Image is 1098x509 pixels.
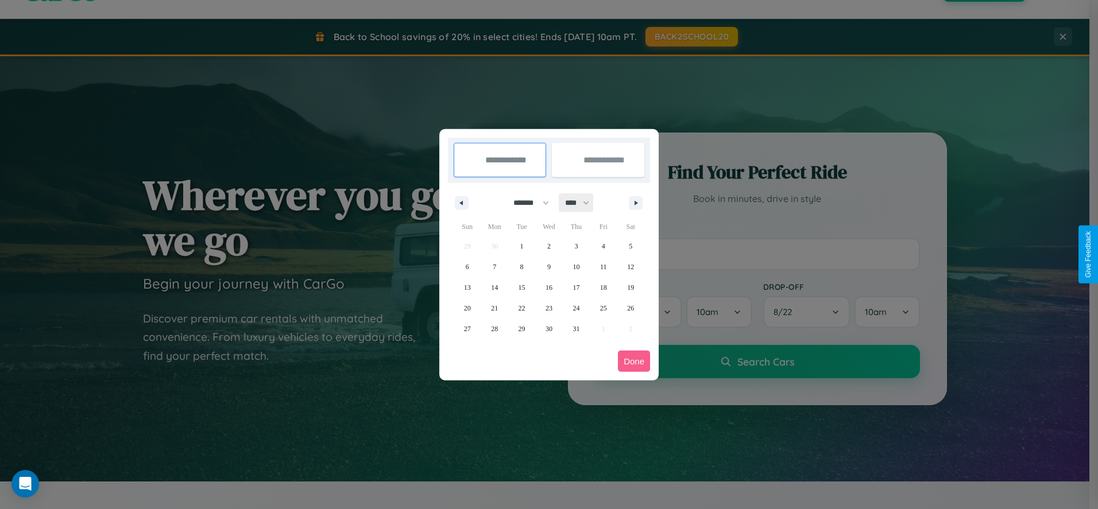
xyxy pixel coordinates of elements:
[573,318,579,339] span: 31
[520,257,524,277] span: 8
[573,257,579,277] span: 10
[627,257,634,277] span: 12
[546,277,552,298] span: 16
[535,217,562,236] span: Wed
[535,257,562,277] button: 9
[573,298,579,318] span: 24
[573,277,579,298] span: 17
[493,257,496,277] span: 7
[535,277,562,298] button: 16
[563,236,590,257] button: 3
[508,277,535,298] button: 15
[481,217,508,236] span: Mon
[491,318,498,339] span: 28
[563,318,590,339] button: 31
[519,318,525,339] span: 29
[617,277,644,298] button: 19
[454,318,481,339] button: 27
[535,318,562,339] button: 30
[454,257,481,277] button: 6
[546,318,552,339] span: 30
[481,257,508,277] button: 7
[535,236,562,257] button: 2
[464,277,471,298] span: 13
[617,257,644,277] button: 12
[464,318,471,339] span: 27
[563,277,590,298] button: 17
[590,236,617,257] button: 4
[547,236,551,257] span: 2
[1084,231,1092,278] div: Give Feedback
[600,257,607,277] span: 11
[535,298,562,318] button: 23
[547,257,551,277] span: 9
[563,257,590,277] button: 10
[491,277,498,298] span: 14
[481,318,508,339] button: 28
[454,217,481,236] span: Sun
[481,277,508,298] button: 14
[508,298,535,318] button: 22
[508,217,535,236] span: Tue
[491,298,498,318] span: 21
[508,318,535,339] button: 29
[574,236,578,257] span: 3
[466,257,469,277] span: 6
[454,298,481,318] button: 20
[617,298,644,318] button: 26
[627,277,634,298] span: 19
[520,236,524,257] span: 1
[481,298,508,318] button: 21
[519,298,525,318] span: 22
[600,298,607,318] span: 25
[563,217,590,236] span: Thu
[464,298,471,318] span: 20
[617,236,644,257] button: 5
[546,298,552,318] span: 23
[590,277,617,298] button: 18
[519,277,525,298] span: 15
[590,298,617,318] button: 25
[617,217,644,236] span: Sat
[590,217,617,236] span: Fri
[618,351,650,372] button: Done
[11,470,39,498] div: Open Intercom Messenger
[627,298,634,318] span: 26
[454,277,481,298] button: 13
[563,298,590,318] button: 24
[629,236,632,257] span: 5
[508,257,535,277] button: 8
[602,236,605,257] span: 4
[508,236,535,257] button: 1
[600,277,607,298] span: 18
[590,257,617,277] button: 11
